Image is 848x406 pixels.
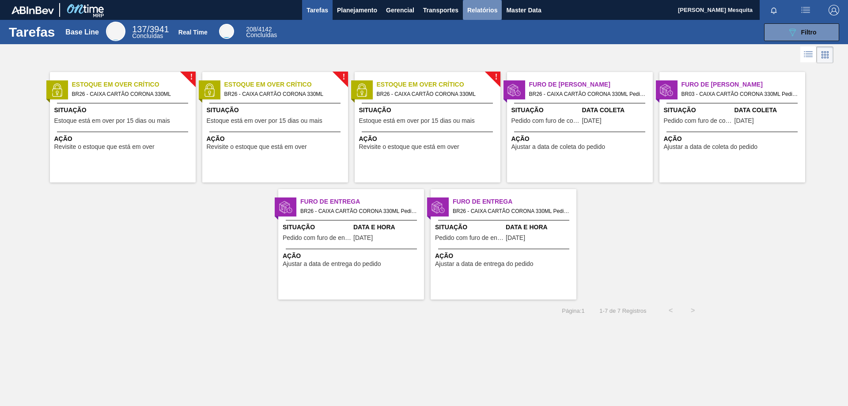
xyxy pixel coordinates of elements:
[764,23,839,41] button: Filtro
[507,83,521,97] img: status
[511,106,580,115] span: Situação
[435,235,503,241] span: Pedido com furo de entrega
[337,5,377,15] span: Planejamento
[246,31,277,38] span: Concluídas
[511,118,580,124] span: Pedido com furo de coleta
[54,106,193,115] span: Situação
[353,235,373,241] span: 04/10/2025,
[132,24,169,34] span: / 3941
[506,235,525,241] span: 04/10/2025,
[664,118,732,124] span: Pedido com furo de coleta
[800,5,811,15] img: userActions
[207,144,307,150] span: Revisite o estoque que está em over
[386,5,414,15] span: Gerencial
[353,223,422,232] span: Data e Hora
[50,83,64,97] img: status
[432,201,445,214] img: status
[377,89,493,99] span: BR26 - CAIXA CARTÃO CORONA 330ML
[283,223,351,232] span: Situação
[660,300,682,322] button: <
[562,307,584,314] span: Página : 1
[54,134,193,144] span: Ação
[506,5,541,15] span: Master Data
[11,6,54,14] img: TNhmsLtSVTkK8tSr43FrP2fwEKptu5GPRR3wAAAABJRU5ErkJggg==
[359,134,498,144] span: Ação
[72,89,189,99] span: BR26 - CAIXA CARTÃO CORONA 330ML
[453,197,576,206] span: Furo de Entrega
[307,5,328,15] span: Tarefas
[279,201,292,214] img: status
[734,106,803,115] span: Data Coleta
[132,24,147,34] span: 137
[54,118,170,124] span: Estoque está em over por 15 dias ou mais
[435,251,574,261] span: Ação
[65,28,99,36] div: Base Line
[511,144,606,150] span: Ajustar a data de coleta do pedido
[529,89,646,99] span: BR26 - CAIXA CARTÃO CORONA 330ML Pedido - 2037899
[9,27,55,37] h1: Tarefas
[246,26,256,33] span: 208
[178,29,208,36] div: Real Time
[283,235,351,241] span: Pedido com furo de entrega
[359,106,498,115] span: Situação
[359,144,459,150] span: Revisite o estoque que está em over
[224,80,348,89] span: Estoque em Over Crítico
[800,46,817,63] div: Visão em Lista
[54,144,155,150] span: Revisite o estoque que está em over
[453,206,569,216] span: BR26 - CAIXA CARTÃO CORONA 330ML Pedido - 2037896
[582,118,602,124] span: 05/10/2025
[207,118,322,124] span: Estoque está em over por 15 dias ou mais
[664,106,732,115] span: Situação
[829,5,839,15] img: Logout
[435,223,503,232] span: Situação
[283,251,422,261] span: Ação
[203,83,216,97] img: status
[190,74,193,80] span: !
[681,89,798,99] span: BR03 - CAIXA CARTÃO CORONA 330ML Pedido - 2031489
[495,74,497,80] span: !
[435,261,534,267] span: Ajustar a data de entrega do pedido
[734,118,754,124] span: 03/10/2025
[106,22,125,41] div: Base Line
[467,5,497,15] span: Relatórios
[283,261,381,267] span: Ajustar a data de entrega do pedido
[72,80,196,89] span: Estoque em Over Crítico
[529,80,653,89] span: Furo de Coleta
[582,106,651,115] span: Data Coleta
[207,106,346,115] span: Situação
[355,83,368,97] img: status
[132,32,163,39] span: Concluídas
[300,206,417,216] span: BR26 - CAIXA CARTÃO CORONA 330ML Pedido - 2037894
[506,223,574,232] span: Data e Hora
[598,307,647,314] span: 1 - 7 de 7 Registros
[760,4,788,16] button: Notificações
[682,300,704,322] button: >
[377,80,500,89] span: Estoque em Over Crítico
[246,26,272,33] span: / 4142
[664,144,758,150] span: Ajustar a data de coleta do pedido
[132,26,169,39] div: Base Line
[817,46,833,63] div: Visão em Cards
[219,24,234,39] div: Real Time
[681,80,805,89] span: Furo de Coleta
[224,89,341,99] span: BR26 - CAIXA CARTÃO CORONA 330ML
[300,197,424,206] span: Furo de Entrega
[801,29,817,36] span: Filtro
[246,27,277,38] div: Real Time
[660,83,673,97] img: status
[342,74,345,80] span: !
[423,5,458,15] span: Transportes
[359,118,475,124] span: Estoque está em over por 15 dias ou mais
[511,134,651,144] span: Ação
[664,134,803,144] span: Ação
[207,134,346,144] span: Ação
